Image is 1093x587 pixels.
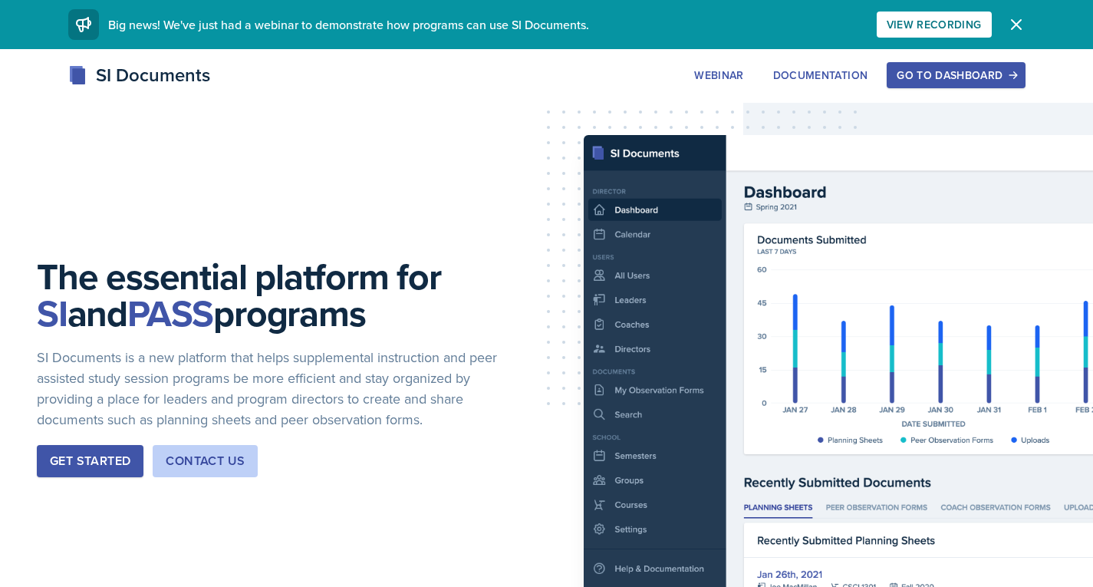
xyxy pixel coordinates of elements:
button: Go to Dashboard [887,62,1025,88]
button: Contact Us [153,445,258,477]
button: Webinar [684,62,753,88]
div: Documentation [773,69,868,81]
div: Go to Dashboard [897,69,1015,81]
div: View Recording [887,18,982,31]
button: Get Started [37,445,143,477]
div: Get Started [50,452,130,470]
button: View Recording [877,12,992,38]
div: Contact Us [166,452,245,470]
div: SI Documents [68,61,210,89]
div: Webinar [694,69,743,81]
button: Documentation [763,62,878,88]
span: Big news! We've just had a webinar to demonstrate how programs can use SI Documents. [108,16,589,33]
